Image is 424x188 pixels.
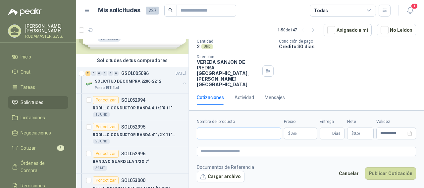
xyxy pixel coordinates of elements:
[8,66,68,78] a: Chat
[93,96,119,104] div: Por cotizar
[8,111,68,124] a: Licitaciones
[8,157,68,177] a: Órdenes de Compra
[291,132,297,135] span: 0
[95,78,161,85] p: SOLICITUD DE COMPRA 2206-2212
[76,94,188,120] a: Por cotizarSOL052994RODILLO CONDUCTOR BANDA 4.1/2"X 11"10 UND
[376,119,416,125] label: Validez
[25,34,68,38] p: RODAMASTER S.A.S.
[8,127,68,139] a: Negociaciones
[197,164,254,171] p: Documentos de Referencia
[21,160,62,174] span: Órdenes de Compra
[93,176,119,184] div: Por cotizar
[197,55,260,59] p: Dirección
[284,128,317,139] p: $0,00
[121,98,145,102] p: SOL052994
[8,142,68,154] a: Cotizar3
[93,150,119,158] div: Por cotizar
[57,145,64,151] span: 3
[97,71,102,76] div: 0
[293,132,297,135] span: ,00
[175,70,186,77] p: [DATE]
[284,119,317,125] label: Precio
[76,54,188,67] div: Solicitudes de tus compradores
[197,119,281,125] label: Nombre del producto
[121,178,145,183] p: SOL053000
[332,128,341,139] span: Días
[102,71,107,76] div: 0
[114,71,119,76] div: 0
[85,80,93,88] img: Company Logo
[411,3,418,9] span: 1
[201,44,213,49] div: UND
[356,132,360,135] span: ,00
[76,120,188,147] a: Por cotizarSOL052995RODILLO CONDUCTOR BANDA 4"1/2 X 11" IMPA20 UND
[168,8,173,13] span: search
[335,167,362,180] button: Cancelar
[278,25,318,35] div: 1 - 50 de 147
[146,7,159,15] span: 227
[21,99,43,106] span: Solicitudes
[197,44,200,49] p: 2
[235,94,254,101] div: Actividad
[121,71,149,76] p: GSOL005086
[265,94,285,101] div: Mensajes
[93,112,110,117] div: 10 UND
[279,44,421,49] p: Crédito 30 días
[21,68,30,76] span: Chat
[21,84,35,91] span: Tareas
[76,147,188,174] a: Por cotizarSOL052996BANDA O GUARDILLA 1/2 X 7"32 MT
[108,71,113,76] div: 0
[197,59,260,87] p: VEREDA SANJON DE PIEDRA [GEOGRAPHIC_DATA] , [PERSON_NAME][GEOGRAPHIC_DATA]
[320,119,344,125] label: Entrega
[324,24,372,36] button: Asignado a mi
[93,166,107,171] div: 32 MT
[8,81,68,94] a: Tareas
[121,151,145,156] p: SOL052996
[98,6,140,15] h1: Mis solicitudes
[354,132,360,135] span: 0
[8,8,42,16] img: Logo peakr
[314,7,328,14] div: Todas
[8,51,68,63] a: Inicio
[121,125,145,129] p: SOL052995
[404,5,416,17] button: 1
[93,139,110,144] div: 20 UND
[93,132,175,138] p: RODILLO CONDUCTOR BANDA 4"1/2 X 11" IMPA
[21,114,45,121] span: Licitaciones
[93,159,149,165] p: BANDA O GUARDILLA 1/2 X 7"
[85,71,90,76] div: 7
[351,132,354,135] span: $
[8,96,68,109] a: Solicitudes
[279,39,421,44] p: Condición de pago
[25,24,68,33] p: [PERSON_NAME] [PERSON_NAME]
[197,94,224,101] div: Cotizaciones
[347,119,374,125] label: Flete
[197,39,274,44] p: Cantidad
[21,129,51,136] span: Negociaciones
[365,167,416,180] button: Publicar Cotización
[93,123,119,131] div: Por cotizar
[347,128,374,139] p: $ 0,00
[85,69,187,91] a: 7 0 0 0 0 0 GSOL005086[DATE] Company LogoSOLICITUD DE COMPRA 2206-2212Panela El Trébol
[95,85,119,91] p: Panela El Trébol
[91,71,96,76] div: 0
[93,105,173,111] p: RODILLO CONDUCTOR BANDA 4.1/2"X 11"
[21,144,36,152] span: Cotizar
[377,24,416,36] button: No Leídos
[197,171,244,183] button: Cargar archivo
[21,53,31,60] span: Inicio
